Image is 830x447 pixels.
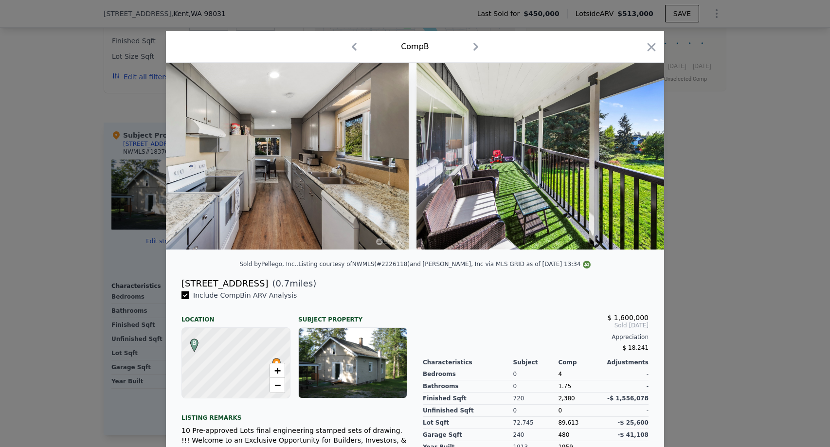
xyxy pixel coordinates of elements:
span: + [274,364,281,376]
div: 240 [513,429,559,441]
span: ( miles) [268,277,316,290]
div: Listing remarks [181,406,407,422]
div: Appreciation [423,333,649,341]
div: Listing courtesy of NWMLS (#2226118) and [PERSON_NAME], Inc via MLS GRID as of [DATE] 13:34 [298,261,590,268]
div: • [270,358,276,364]
span: 0.7 [276,278,290,288]
span: -$ 25,600 [617,419,649,426]
span: -$ 41,108 [617,431,649,438]
img: Property Img [128,63,408,250]
div: 72,745 [513,417,559,429]
div: Sold by Pellego, Inc. . [239,261,298,268]
div: Finished Sqft [423,393,513,405]
div: Comp [558,358,603,366]
img: NWMLS Logo [583,261,591,268]
div: Location [181,308,290,323]
div: - [603,405,649,417]
span: 0 [558,407,562,414]
div: B [188,339,194,344]
div: 0 [513,380,559,393]
div: 720 [513,393,559,405]
div: Subject Property [298,308,407,323]
div: Unfinished Sqft [423,405,513,417]
span: $ 1,600,000 [607,314,649,322]
div: 0 [513,405,559,417]
span: B [188,339,201,347]
div: 0 [513,368,559,380]
div: - [603,380,649,393]
div: Adjustments [603,358,649,366]
span: − [274,379,281,391]
div: Subject [513,358,559,366]
div: Garage Sqft [423,429,513,441]
span: 480 [558,431,569,438]
div: Characteristics [423,358,513,366]
div: [STREET_ADDRESS] [181,277,268,290]
a: Zoom in [270,363,285,378]
span: 4 [558,371,562,377]
div: Bathrooms [423,380,513,393]
img: Property Img [416,63,697,250]
span: $ 18,241 [623,344,649,351]
div: Bedrooms [423,368,513,380]
div: - [603,368,649,380]
a: Zoom out [270,378,285,393]
span: 2,380 [558,395,575,402]
span: Sold [DATE] [423,322,649,329]
div: Lot Sqft [423,417,513,429]
span: • [270,355,283,370]
span: Include Comp B in ARV Analysis [189,291,301,299]
div: Comp B [401,41,429,53]
span: 89,613 [558,419,578,426]
div: 1.75 [558,380,603,393]
span: -$ 1,556,078 [607,395,649,402]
